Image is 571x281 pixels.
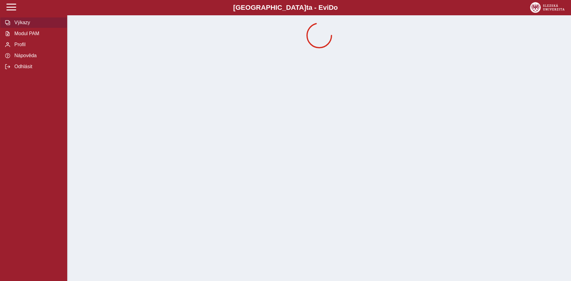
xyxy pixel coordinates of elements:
span: o [334,4,338,11]
span: Nápověda [13,53,62,58]
span: t [306,4,308,11]
span: D [329,4,334,11]
b: [GEOGRAPHIC_DATA] a - Evi [18,4,553,12]
span: Odhlásit [13,64,62,69]
span: Profil [13,42,62,47]
span: Výkazy [13,20,62,25]
img: logo_web_su.png [530,2,565,13]
span: Modul PAM [13,31,62,36]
